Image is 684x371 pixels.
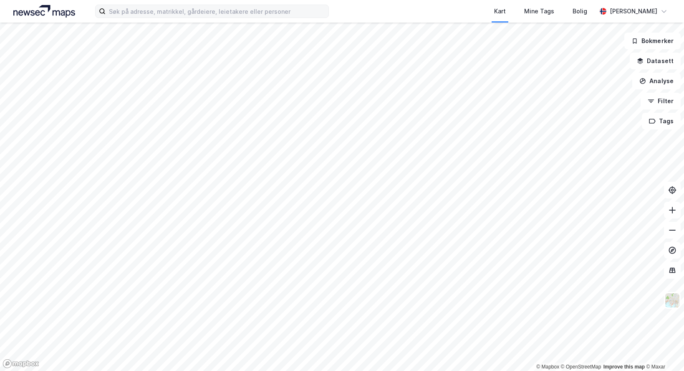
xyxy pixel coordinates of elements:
button: Tags [642,113,681,130]
button: Analyse [632,73,681,89]
img: logo.a4113a55bc3d86da70a041830d287a7e.svg [13,5,75,18]
div: [PERSON_NAME] [610,6,657,16]
button: Datasett [630,53,681,69]
button: Filter [641,93,681,109]
div: Kart [494,6,506,16]
a: Improve this map [603,364,645,370]
img: Z [664,292,680,308]
iframe: Chat Widget [642,331,684,371]
button: Bokmerker [624,33,681,49]
div: Mine Tags [524,6,554,16]
div: Bolig [573,6,587,16]
input: Søk på adresse, matrikkel, gårdeiere, leietakere eller personer [106,5,328,18]
a: Mapbox homepage [3,359,39,368]
a: OpenStreetMap [561,364,601,370]
a: Mapbox [536,364,559,370]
